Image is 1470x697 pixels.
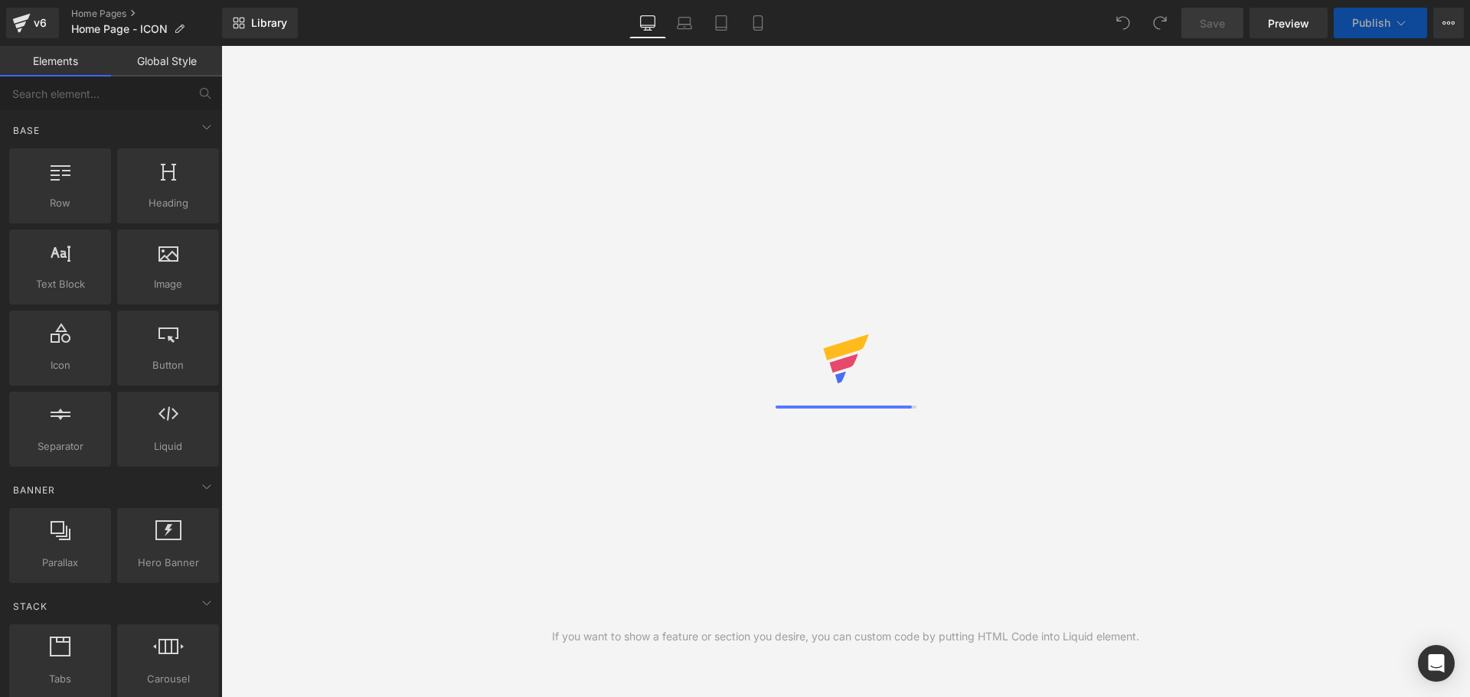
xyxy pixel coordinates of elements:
a: Home Pages [71,8,222,20]
span: Base [11,123,41,138]
div: Open Intercom Messenger [1418,645,1455,682]
span: Icon [14,357,106,373]
span: Banner [11,483,57,497]
button: Publish [1334,8,1427,38]
span: Liquid [122,438,214,454]
span: Tabs [14,671,106,687]
span: Separator [14,438,106,454]
span: Home Page - ICON [71,23,168,35]
a: Laptop [666,8,703,38]
a: Mobile [740,8,776,38]
button: Redo [1145,8,1175,38]
span: Row [14,195,106,211]
span: Publish [1352,17,1390,29]
span: Carousel [122,671,214,687]
a: Desktop [629,8,666,38]
span: Library [251,16,287,30]
span: Button [122,357,214,373]
span: Preview [1268,15,1309,31]
button: Undo [1108,8,1138,38]
span: Image [122,276,214,292]
span: Hero Banner [122,555,214,571]
a: New Library [222,8,298,38]
div: v6 [31,13,50,33]
span: Parallax [14,555,106,571]
a: Preview [1249,8,1328,38]
a: v6 [6,8,59,38]
div: If you want to show a feature or section you desire, you can custom code by putting HTML Code int... [552,628,1139,645]
button: More [1433,8,1464,38]
span: Text Block [14,276,106,292]
span: Heading [122,195,214,211]
a: Tablet [703,8,740,38]
a: Global Style [111,46,222,77]
span: Save [1200,15,1225,31]
span: Stack [11,599,49,614]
